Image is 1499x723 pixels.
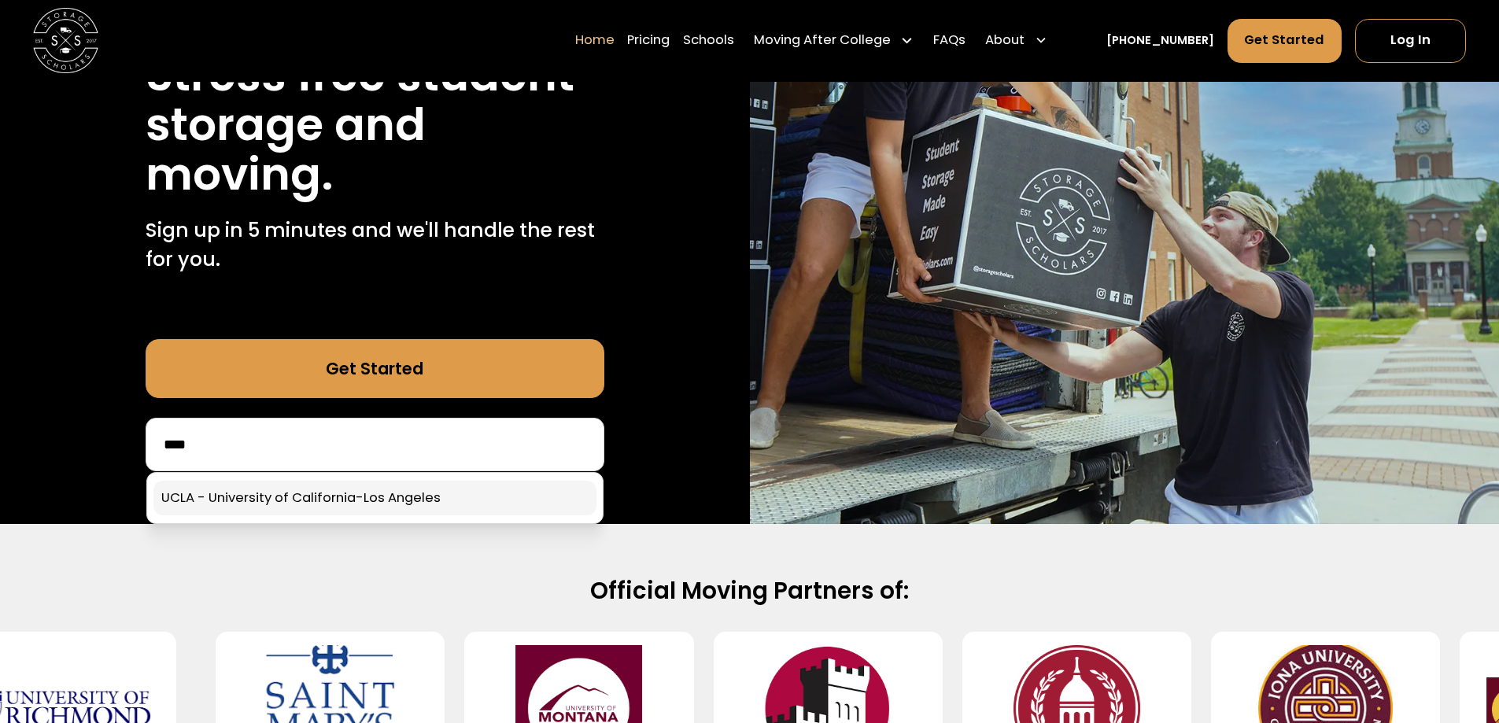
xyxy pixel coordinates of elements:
[1228,19,1342,63] a: Get Started
[1355,19,1466,63] a: Log In
[683,18,734,64] a: Schools
[575,18,615,64] a: Home
[979,18,1054,64] div: About
[146,50,604,199] h1: Stress free student storage and moving.
[985,31,1025,51] div: About
[146,339,604,398] a: Get Started
[748,18,921,64] div: Moving After College
[627,18,670,64] a: Pricing
[1106,32,1214,50] a: [PHONE_NUMBER]
[933,18,965,64] a: FAQs
[226,576,1274,606] h2: Official Moving Partners of:
[146,216,604,275] p: Sign up in 5 minutes and we'll handle the rest for you.
[754,31,891,51] div: Moving After College
[33,8,98,73] img: Storage Scholars main logo
[33,8,98,73] a: home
